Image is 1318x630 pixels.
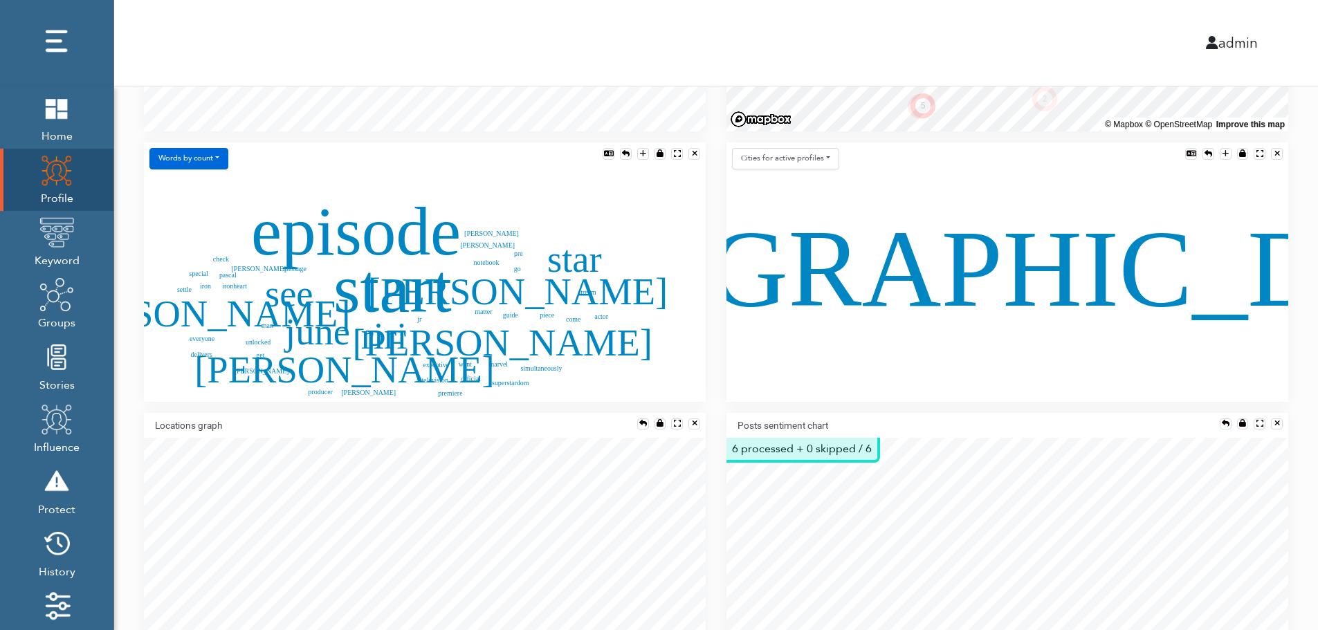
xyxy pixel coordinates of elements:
[51,292,351,334] text: [PERSON_NAME]
[200,282,211,290] text: iron
[39,589,74,623] img: settings.png
[637,148,649,160] div: Clone
[1271,148,1283,160] div: Remove
[352,322,652,364] text: [PERSON_NAME]
[39,153,74,187] img: profile.png
[1185,148,1197,160] div: Translate
[39,526,74,561] img: history.png
[194,348,495,390] text: [PERSON_NAME]
[333,251,452,326] text: start
[460,241,515,248] text: [PERSON_NAME]
[514,250,523,257] text: pre
[222,282,247,290] text: ironheart
[39,340,74,374] img: stories.png
[246,338,271,346] text: unlocked
[620,148,632,160] div: Reset
[39,464,74,499] img: risk.png
[461,375,481,382] text: official
[688,418,700,430] div: Remove
[265,272,313,315] text: see
[251,193,461,268] text: episode
[520,364,562,371] text: simultaneously
[421,376,448,383] text: television
[671,418,683,430] div: Expand
[177,286,192,293] text: settle
[149,148,228,169] button: Words by count
[191,350,213,358] text: delivers
[39,374,75,393] span: Stories
[540,311,554,318] text: piece
[514,264,521,272] text: go
[423,361,450,369] text: executive
[1237,148,1249,160] div: Lock
[283,265,306,272] text: message
[492,379,529,387] text: superstardom
[262,321,273,328] text: man
[474,258,500,266] text: notebook
[1271,418,1283,430] div: Remove
[578,288,596,295] text: stream
[39,125,74,145] span: Home
[256,351,264,359] text: get
[38,499,75,518] span: Protect
[1254,148,1265,160] div: Expand
[232,265,286,272] text: [PERSON_NAME]
[309,388,333,396] text: producer
[637,418,649,430] div: Reset
[1145,120,1212,129] a: OpenStreetMap
[35,250,80,269] span: Keyword
[603,148,614,160] div: Translate
[38,312,75,331] span: Groups
[688,148,700,160] div: Remove
[1202,148,1214,160] div: Reset
[459,360,473,367] text: want
[1220,418,1232,430] div: Reset
[1254,418,1265,430] div: Expand
[213,254,229,262] text: check
[655,148,666,160] div: Lock
[34,436,80,456] span: Influence
[489,360,509,367] text: marvel
[475,308,493,315] text: matter
[341,389,396,396] text: [PERSON_NAME]
[594,313,608,320] text: actor
[39,187,74,207] span: Profile
[1220,148,1232,160] div: Clone
[39,24,74,59] img: dots.png
[417,315,422,323] text: jr
[39,561,75,580] span: History
[732,148,839,169] button: Сities for active profiles
[655,418,666,430] div: Lock
[566,315,581,323] text: come
[189,270,208,277] text: special
[39,402,74,436] img: profile.png
[1237,418,1249,430] div: Lock
[547,238,602,280] text: star
[671,148,683,160] div: Expand
[39,91,74,125] img: home.png
[738,418,828,432] div: Posts sentiment chart
[39,215,74,250] img: keyword.png
[1105,120,1143,129] a: Mapbox
[235,367,289,374] text: [PERSON_NAME]
[39,277,74,312] img: groups.png
[464,230,519,237] text: [PERSON_NAME]
[438,389,463,396] text: premiere
[368,270,668,312] text: [PERSON_NAME]
[726,438,880,463] div: 6 processed + 0 skipped / 6
[503,311,519,318] text: guide
[686,33,1269,53] div: admin
[219,270,237,278] text: pascal
[361,315,408,357] text: riri
[190,335,215,342] text: everyone
[731,111,791,127] a: Mapbox logo
[155,418,222,432] div: Locations graph
[1216,120,1285,129] a: Map feedback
